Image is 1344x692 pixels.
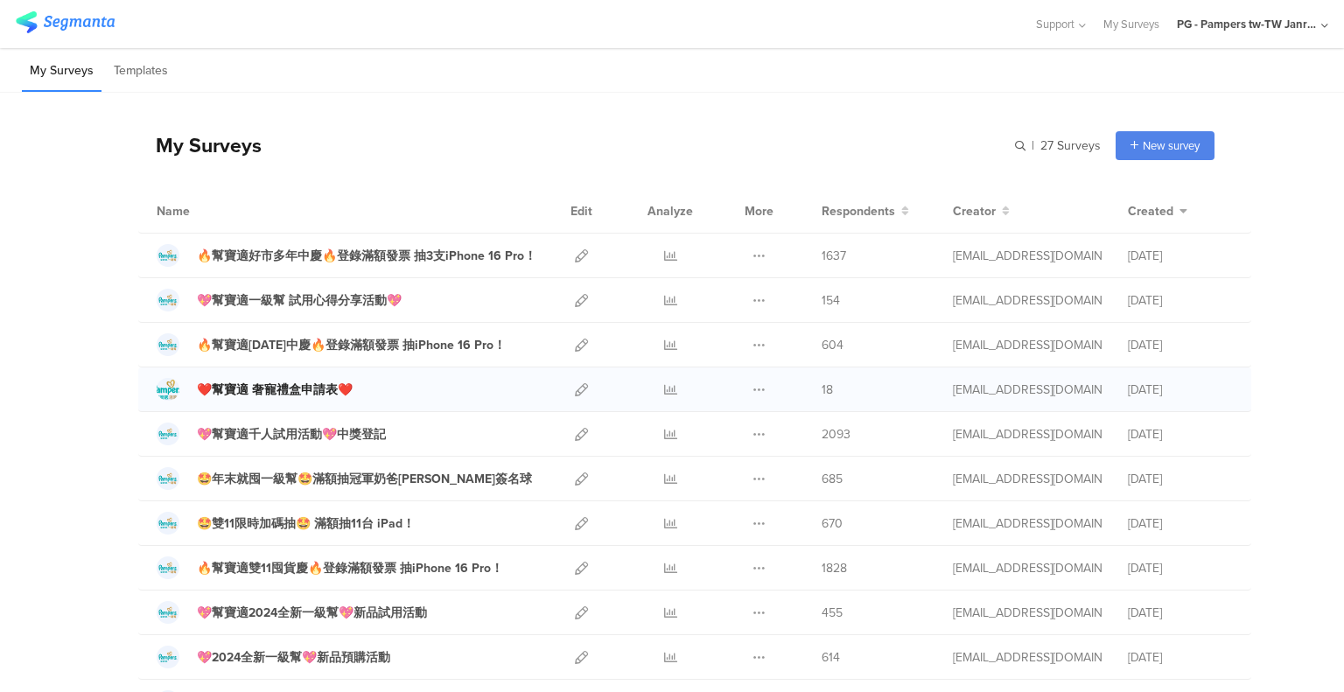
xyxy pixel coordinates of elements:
[953,470,1102,488] div: hsiao.c.1@pg.com
[157,378,353,401] a: ❤️幫寶適 奢寵禮盒申請表❤️
[157,556,503,579] a: 🔥幫寶適雙11囤貨慶🔥登錄滿額發票 抽iPhone 16 Pro！
[197,514,415,533] div: 🤩雙11限時加碼抽🤩 滿額抽11台 iPad！
[157,202,262,220] div: Name
[953,336,1102,354] div: hsiao.c.1@pg.com
[822,470,843,488] span: 685
[1128,291,1233,310] div: [DATE]
[157,601,427,624] a: 💖幫寶適2024全新一級幫💖新品試用活動
[197,291,402,310] div: 💖幫寶適一級幫 試用心得分享活動💖
[953,559,1102,577] div: hsiao.c.1@pg.com
[1040,136,1101,155] span: 27 Surveys
[197,559,503,577] div: 🔥幫寶適雙11囤貨慶🔥登錄滿額發票 抽iPhone 16 Pro！
[197,470,532,488] div: 🤩年末就囤一級幫🤩滿額抽冠軍奶爸陳傑憲簽名球
[740,189,778,233] div: More
[1128,648,1233,667] div: [DATE]
[138,130,262,160] div: My Surveys
[157,333,506,356] a: 🔥幫寶適[DATE]中慶🔥登錄滿額發票 抽iPhone 16 Pro！
[1128,247,1233,265] div: [DATE]
[197,336,506,354] div: 🔥幫寶適618年中慶🔥登錄滿額發票 抽iPhone 16 Pro！
[822,247,846,265] span: 1637
[822,202,895,220] span: Respondents
[1128,514,1233,533] div: [DATE]
[197,247,536,265] div: 🔥幫寶適好市多年中慶🔥登錄滿額發票 抽3支iPhone 16 Pro！
[157,512,415,535] a: 🤩雙11限時加碼抽🤩 滿額抽11台 iPad！
[953,247,1102,265] div: hsiao.c.1@pg.com
[953,604,1102,622] div: hsiao.c.1@pg.com
[1029,136,1037,155] span: |
[953,381,1102,399] div: hsiao.c.1@pg.com
[953,202,996,220] span: Creator
[822,514,843,533] span: 670
[22,51,101,92] li: My Surveys
[822,559,847,577] span: 1828
[822,425,850,444] span: 2093
[953,514,1102,533] div: hsiao.c.1@pg.com
[1128,425,1233,444] div: [DATE]
[953,425,1102,444] div: hsiao.c.1@pg.com
[644,189,696,233] div: Analyze
[953,202,1010,220] button: Creator
[157,423,386,445] a: 💖幫寶適千人試用活動💖中獎登記
[16,11,115,33] img: segmanta logo
[822,648,840,667] span: 614
[822,202,909,220] button: Respondents
[1128,202,1187,220] button: Created
[822,336,843,354] span: 604
[106,51,176,92] li: Templates
[953,648,1102,667] div: hsiao.c.1@pg.com
[197,604,427,622] div: 💖幫寶適2024全新一級幫💖新品試用活動
[1177,16,1317,32] div: PG - Pampers tw-TW Janrain
[1036,16,1074,32] span: Support
[953,291,1102,310] div: hsiao.c.1@pg.com
[822,604,843,622] span: 455
[1128,381,1233,399] div: [DATE]
[197,381,353,399] div: ❤️幫寶適 奢寵禮盒申請表❤️
[157,467,532,490] a: 🤩年末就囤一級幫🤩滿額抽冠軍奶爸[PERSON_NAME]簽名球
[157,289,402,311] a: 💖幫寶適一級幫 試用心得分享活動💖
[1128,604,1233,622] div: [DATE]
[197,425,386,444] div: 💖幫寶適千人試用活動💖中獎登記
[1128,202,1173,220] span: Created
[822,291,840,310] span: 154
[157,646,390,668] a: 💖2024全新一級幫💖新品預購活動
[1128,470,1233,488] div: [DATE]
[563,189,600,233] div: Edit
[822,381,833,399] span: 18
[197,648,390,667] div: 💖2024全新一級幫💖新品預購活動
[157,244,536,267] a: 🔥幫寶適好市多年中慶🔥登錄滿額發票 抽3支iPhone 16 Pro！
[1128,559,1233,577] div: [DATE]
[1128,336,1233,354] div: [DATE]
[1143,137,1200,154] span: New survey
